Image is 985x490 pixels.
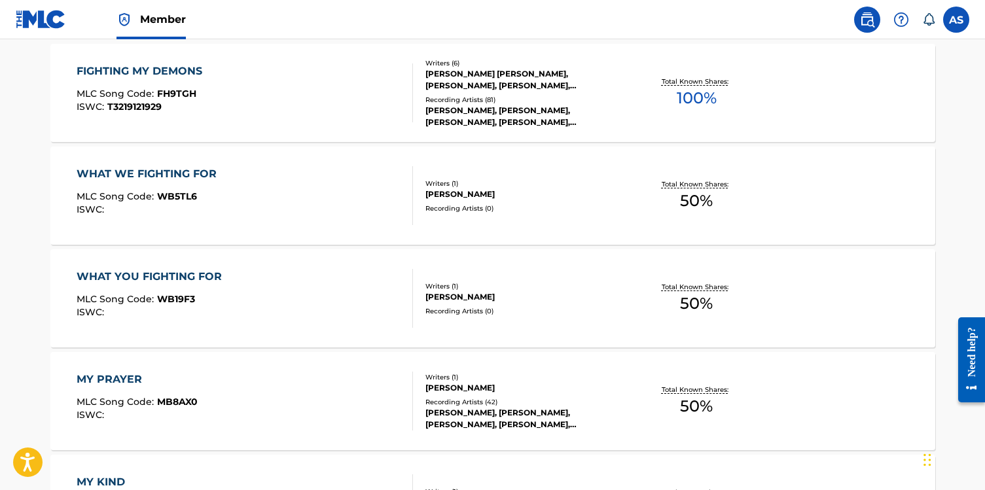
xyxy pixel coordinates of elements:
[425,397,623,407] div: Recording Artists ( 42 )
[677,86,717,110] span: 100 %
[680,394,713,418] span: 50 %
[140,12,186,27] span: Member
[77,88,157,99] span: MLC Song Code :
[107,101,162,113] span: T3219121929
[425,95,623,105] div: Recording Artists ( 81 )
[859,12,875,27] img: search
[425,281,623,291] div: Writers ( 1 )
[854,7,880,33] a: Public Search
[157,396,198,408] span: MB8AX0
[77,63,209,79] div: FIGHTING MY DEMONS
[77,409,107,421] span: ISWC :
[943,7,969,33] div: User Menu
[948,307,985,413] iframe: Resource Center
[920,427,985,490] iframe: Chat Widget
[425,382,623,394] div: [PERSON_NAME]
[888,7,914,33] div: Help
[77,203,107,215] span: ISWC :
[77,372,198,387] div: MY PRAYER
[425,407,623,430] div: [PERSON_NAME], [PERSON_NAME], [PERSON_NAME], [PERSON_NAME], [PERSON_NAME]
[77,293,157,305] span: MLC Song Code :
[116,12,132,27] img: Top Rightsholder
[77,166,223,182] div: WHAT WE FIGHTING FOR
[157,190,197,202] span: WB5TL6
[16,10,66,29] img: MLC Logo
[425,306,623,316] div: Recording Artists ( 0 )
[77,306,107,318] span: ISWC :
[157,88,196,99] span: FH9TGH
[425,68,623,92] div: [PERSON_NAME] [PERSON_NAME], [PERSON_NAME], [PERSON_NAME], [PERSON_NAME], [PERSON_NAME]
[77,101,107,113] span: ISWC :
[77,396,157,408] span: MLC Song Code :
[923,440,931,480] div: Drag
[662,282,732,292] p: Total Known Shares:
[680,189,713,213] span: 50 %
[662,385,732,394] p: Total Known Shares:
[77,190,157,202] span: MLC Song Code :
[50,352,935,450] a: MY PRAYERMLC Song Code:MB8AX0ISWC:Writers (1)[PERSON_NAME]Recording Artists (42)[PERSON_NAME], [P...
[77,269,228,285] div: WHAT YOU FIGHTING FOR
[77,474,195,490] div: MY KIND
[425,291,623,303] div: [PERSON_NAME]
[425,203,623,213] div: Recording Artists ( 0 )
[425,105,623,128] div: [PERSON_NAME], [PERSON_NAME], [PERSON_NAME], [PERSON_NAME], [PERSON_NAME]
[662,77,732,86] p: Total Known Shares:
[50,44,935,142] a: FIGHTING MY DEMONSMLC Song Code:FH9TGHISWC:T3219121929Writers (6)[PERSON_NAME] [PERSON_NAME], [PE...
[662,179,732,189] p: Total Known Shares:
[893,12,909,27] img: help
[425,372,623,382] div: Writers ( 1 )
[425,58,623,68] div: Writers ( 6 )
[425,179,623,188] div: Writers ( 1 )
[50,249,935,347] a: WHAT YOU FIGHTING FORMLC Song Code:WB19F3ISWC:Writers (1)[PERSON_NAME]Recording Artists (0)Total ...
[50,147,935,245] a: WHAT WE FIGHTING FORMLC Song Code:WB5TL6ISWC:Writers (1)[PERSON_NAME]Recording Artists (0)Total K...
[680,292,713,315] span: 50 %
[425,188,623,200] div: [PERSON_NAME]
[157,293,195,305] span: WB19F3
[922,13,935,26] div: Notifications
